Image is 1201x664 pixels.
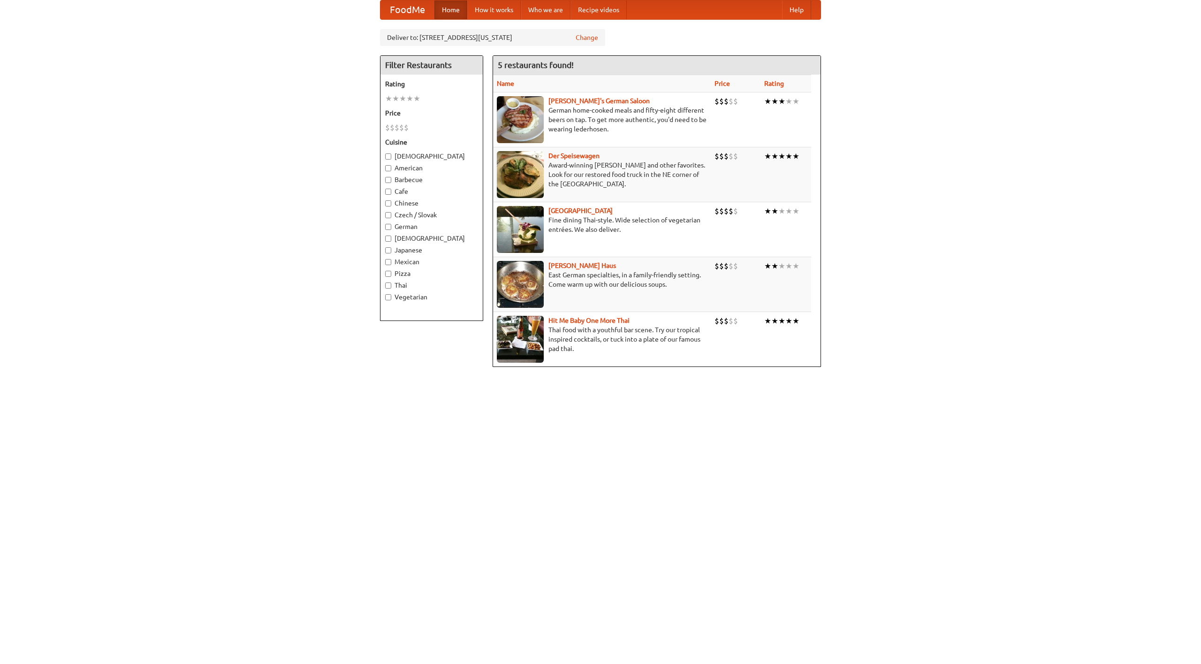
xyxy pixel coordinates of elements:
li: ★ [785,96,792,107]
li: $ [715,151,719,161]
a: Der Speisewagen [548,152,600,160]
p: Thai food with a youthful bar scene. Try our tropical inspired cocktails, or tuck into a plate of... [497,325,707,353]
li: ★ [771,96,778,107]
label: Thai [385,281,478,290]
label: Cafe [385,187,478,196]
li: ★ [785,316,792,326]
label: Mexican [385,257,478,267]
label: Czech / Slovak [385,210,478,220]
li: ★ [385,93,392,104]
li: $ [385,122,390,133]
li: ★ [764,316,771,326]
a: Change [576,33,598,42]
a: How it works [467,0,521,19]
li: $ [729,206,733,216]
label: Pizza [385,269,478,278]
img: kohlhaus.jpg [497,261,544,308]
li: $ [729,316,733,326]
li: $ [733,96,738,107]
li: $ [729,151,733,161]
li: ★ [771,206,778,216]
li: ★ [771,316,778,326]
li: $ [715,316,719,326]
li: $ [724,316,729,326]
li: $ [724,96,729,107]
label: German [385,222,478,231]
ng-pluralize: 5 restaurants found! [498,61,574,69]
h4: Filter Restaurants [380,56,483,75]
label: [DEMOGRAPHIC_DATA] [385,234,478,243]
li: ★ [778,261,785,271]
input: Barbecue [385,177,391,183]
p: German home-cooked meals and fifty-eight different beers on tap. To get more authentic, you'd nee... [497,106,707,134]
li: $ [733,261,738,271]
input: Vegetarian [385,294,391,300]
input: Pizza [385,271,391,277]
li: ★ [792,206,799,216]
a: Home [434,0,467,19]
input: [DEMOGRAPHIC_DATA] [385,153,391,160]
li: ★ [792,316,799,326]
li: ★ [413,93,420,104]
label: Barbecue [385,175,478,184]
b: [PERSON_NAME]'s German Saloon [548,97,650,105]
input: Cafe [385,189,391,195]
li: $ [390,122,395,133]
b: Hit Me Baby One More Thai [548,317,630,324]
li: $ [724,261,729,271]
li: $ [733,316,738,326]
input: Chinese [385,200,391,206]
li: ★ [785,206,792,216]
a: [PERSON_NAME] Haus [548,262,616,269]
li: ★ [764,206,771,216]
a: Recipe videos [570,0,627,19]
a: Help [782,0,811,19]
h5: Cuisine [385,137,478,147]
li: $ [715,261,719,271]
li: ★ [778,316,785,326]
img: esthers.jpg [497,96,544,143]
h5: Price [385,108,478,118]
li: $ [729,261,733,271]
li: $ [724,151,729,161]
li: ★ [792,261,799,271]
div: Deliver to: [STREET_ADDRESS][US_STATE] [380,29,605,46]
img: speisewagen.jpg [497,151,544,198]
li: $ [715,206,719,216]
a: FoodMe [380,0,434,19]
li: $ [729,96,733,107]
li: $ [395,122,399,133]
li: $ [719,261,724,271]
li: ★ [764,96,771,107]
p: East German specialties, in a family-friendly setting. Come warm up with our delicious soups. [497,270,707,289]
h5: Rating [385,79,478,89]
input: Czech / Slovak [385,212,391,218]
li: ★ [764,261,771,271]
li: ★ [792,151,799,161]
li: ★ [792,96,799,107]
li: ★ [392,93,399,104]
li: ★ [778,151,785,161]
img: satay.jpg [497,206,544,253]
li: $ [399,122,404,133]
li: ★ [785,151,792,161]
li: ★ [771,151,778,161]
li: ★ [778,96,785,107]
label: Japanese [385,245,478,255]
input: German [385,224,391,230]
li: ★ [764,151,771,161]
li: $ [733,206,738,216]
li: $ [733,151,738,161]
a: Name [497,80,514,87]
li: $ [719,206,724,216]
li: ★ [399,93,406,104]
li: $ [715,96,719,107]
a: [GEOGRAPHIC_DATA] [548,207,613,214]
input: Mexican [385,259,391,265]
li: ★ [778,206,785,216]
li: $ [404,122,409,133]
li: $ [719,151,724,161]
